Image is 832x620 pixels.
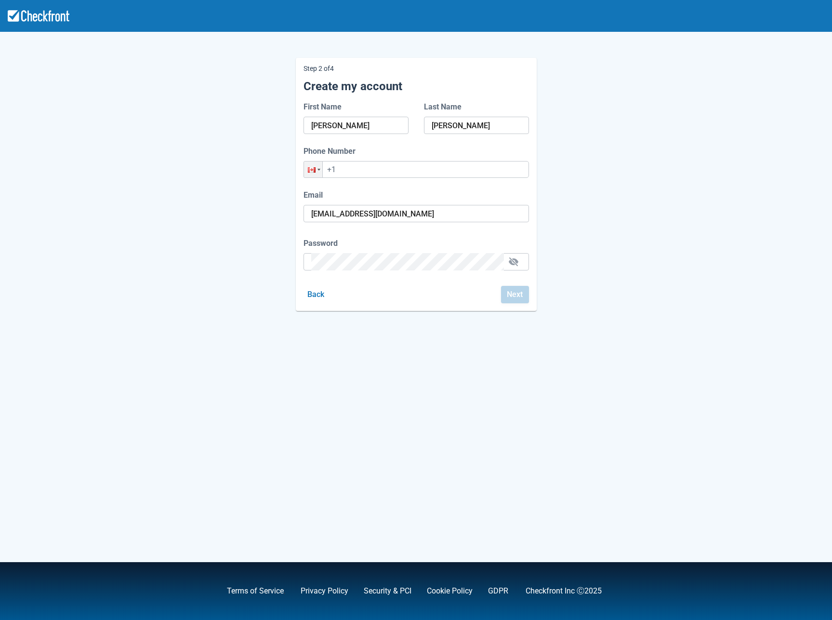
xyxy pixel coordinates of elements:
[364,586,411,595] a: Security & PCI
[304,161,529,178] input: 555-555-1234
[304,146,359,157] label: Phone Number
[427,586,473,595] a: Cookie Policy
[304,189,327,201] label: Email
[311,205,521,222] input: Enter your business email
[473,585,510,597] div: .
[304,290,329,299] a: Back
[304,238,342,249] label: Password
[304,79,529,94] h5: Create my account
[693,516,832,620] iframe: Chat Widget
[211,585,285,597] div: ,
[526,586,602,595] a: Checkfront Inc Ⓒ2025
[304,66,529,71] p: Step 2 of 4
[424,101,465,113] label: Last Name
[227,586,284,595] a: Terms of Service
[488,586,508,595] a: GDPR
[304,286,329,303] button: Back
[304,162,322,177] div: Canada: + 1
[301,586,348,595] a: Privacy Policy
[304,101,345,113] label: First Name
